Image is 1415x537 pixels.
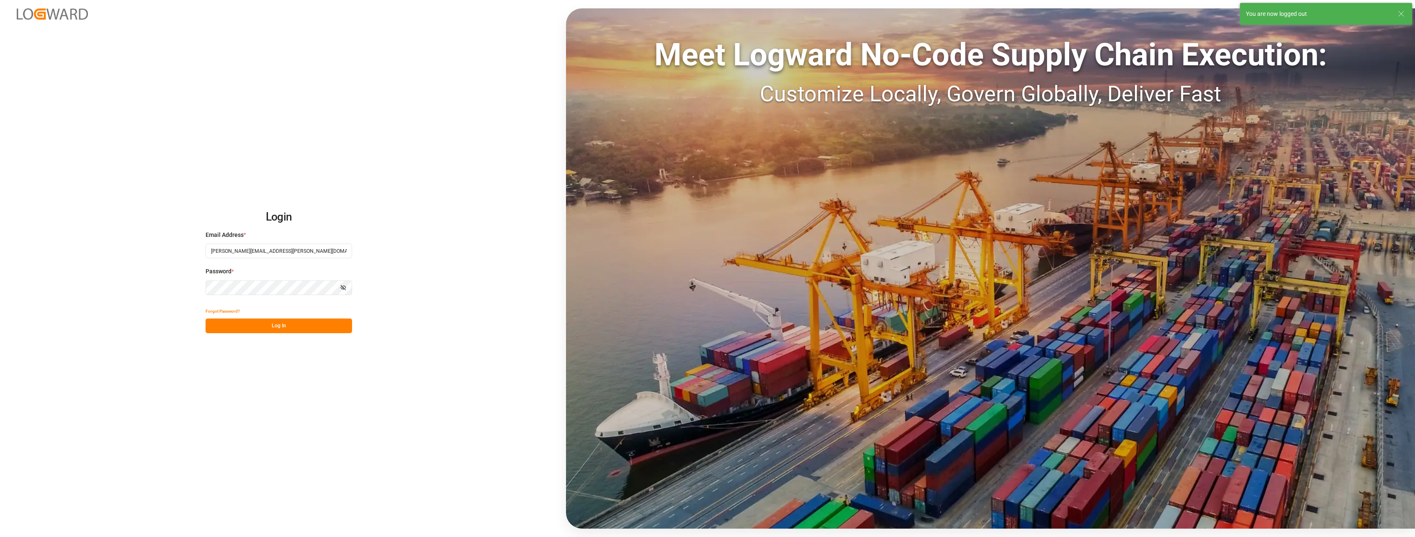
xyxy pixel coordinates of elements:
[566,78,1415,110] div: Customize Locally, Govern Globally, Deliver Fast
[1246,10,1390,18] div: You are now logged out
[566,31,1415,78] div: Meet Logward No-Code Supply Chain Execution:
[17,8,88,20] img: Logward_new_orange.png
[206,244,352,258] input: Enter your email
[206,319,352,333] button: Log In
[206,231,244,239] span: Email Address
[206,304,240,319] button: Forgot Password?
[206,204,352,231] h2: Login
[206,267,232,276] span: Password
